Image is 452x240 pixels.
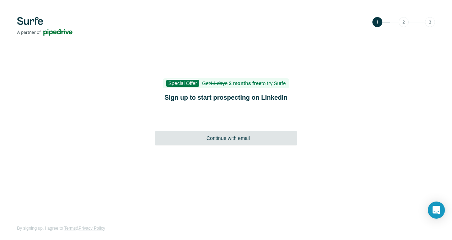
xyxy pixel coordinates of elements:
img: Surfe's logo [17,17,72,36]
span: Special Offer [166,80,199,87]
h1: Sign up to start prospecting on LinkedIn [155,93,297,103]
s: 14 days [210,80,227,86]
span: Continue with email [206,135,250,142]
b: 2 months free [229,80,262,86]
a: Terms [64,226,76,231]
span: By signing up, I agree to [17,226,63,231]
div: Open Intercom Messenger [428,202,445,219]
img: Step 1 [372,17,435,27]
iframe: Sign in with Google Button [151,112,301,127]
span: & [76,226,79,231]
span: Get to try Surfe [202,80,286,86]
a: Privacy Policy [79,226,105,231]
